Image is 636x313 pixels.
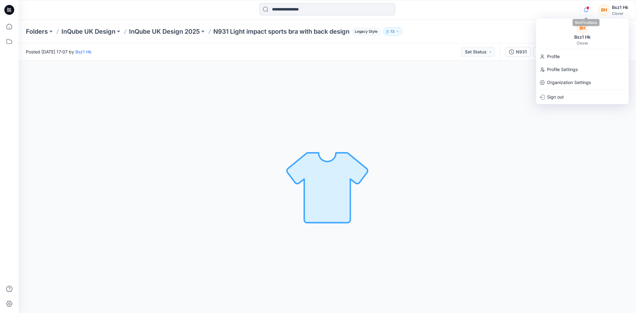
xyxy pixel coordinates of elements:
[383,27,402,36] button: 13
[536,51,629,62] a: Profile
[516,49,527,55] div: N931
[598,4,609,15] div: BH
[571,33,594,41] div: Bsz1 Hk
[577,22,588,33] div: BH
[75,49,92,54] a: Bsz1 Hk
[536,64,629,75] a: Profile Settings
[533,47,571,57] button: Colorway 1
[547,51,560,62] p: Profile
[129,27,200,36] a: InQube UK Design 2025
[536,77,629,88] a: Organization Settings
[284,144,370,230] img: No Outline
[352,28,380,35] span: Legacy Style
[577,41,588,45] div: Clover
[349,27,380,36] button: Legacy Style
[26,27,48,36] a: Folders
[61,27,115,36] a: InQube UK Design
[612,4,628,11] div: Bsz1 Hk
[391,28,395,35] p: 13
[547,64,578,75] p: Profile Settings
[612,11,628,16] div: Clover
[505,47,531,57] button: N931
[213,27,349,36] p: N931 Light impact sports bra with back design
[547,77,591,88] p: Organization Settings
[26,49,92,55] span: Posted [DATE] 17:07 by
[547,91,564,103] p: Sign out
